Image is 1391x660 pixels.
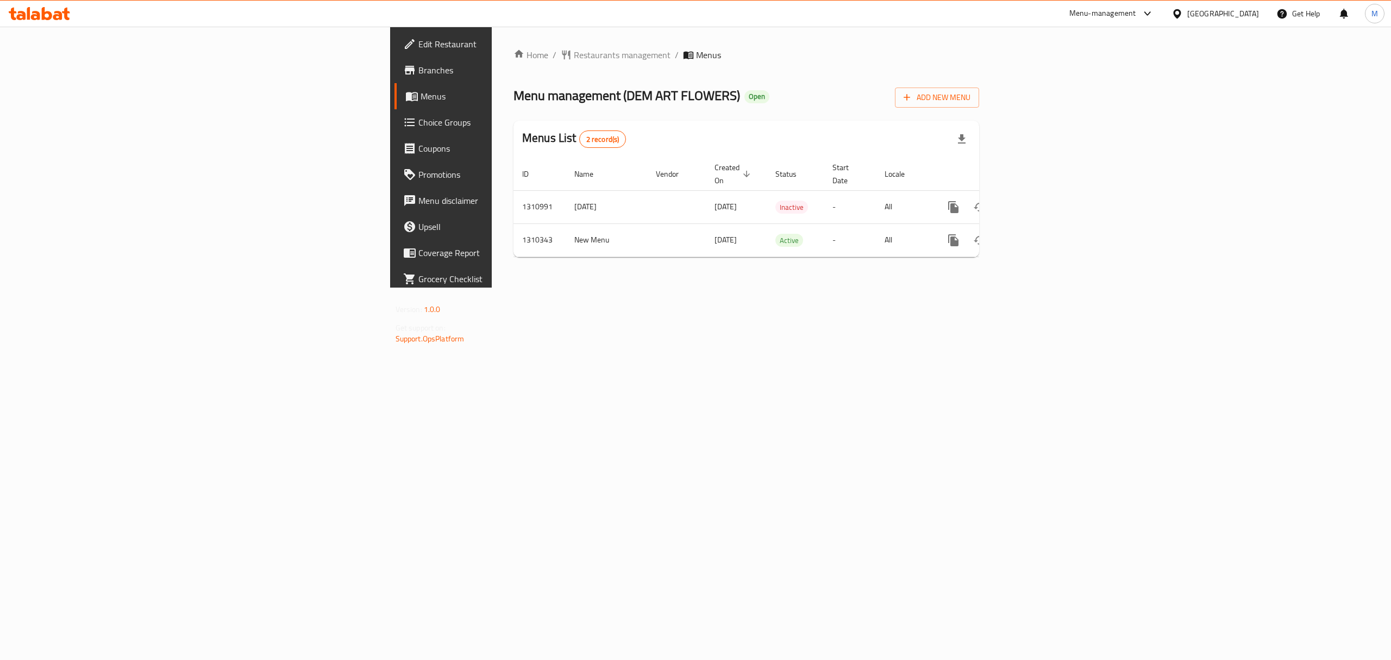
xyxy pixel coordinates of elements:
[574,167,607,180] span: Name
[418,168,614,181] span: Promotions
[394,188,623,214] a: Menu disclaimer
[522,167,543,180] span: ID
[941,227,967,253] button: more
[824,223,876,257] td: -
[396,302,422,316] span: Version:
[715,200,737,214] span: [DATE]
[696,48,721,61] span: Menus
[876,223,932,257] td: All
[513,158,1054,257] table: enhanced table
[513,83,740,108] span: Menu management ( DEM ART FLOWERS )
[394,161,623,188] a: Promotions
[579,130,626,148] div: Total records count
[418,246,614,259] span: Coverage Report
[418,64,614,77] span: Branches
[904,91,970,104] span: Add New Menu
[895,88,979,108] button: Add New Menu
[656,167,693,180] span: Vendor
[775,167,811,180] span: Status
[394,31,623,57] a: Edit Restaurant
[418,220,614,233] span: Upsell
[941,194,967,220] button: more
[418,142,614,155] span: Coupons
[394,83,623,109] a: Menus
[967,194,993,220] button: Change Status
[513,48,979,61] nav: breadcrumb
[932,158,1054,191] th: Actions
[424,302,441,316] span: 1.0.0
[744,92,769,101] span: Open
[744,90,769,103] div: Open
[394,214,623,240] a: Upsell
[394,240,623,266] a: Coverage Report
[394,266,623,292] a: Grocery Checklist
[967,227,993,253] button: Change Status
[580,134,626,145] span: 2 record(s)
[396,332,465,346] a: Support.OpsPlatform
[418,38,614,51] span: Edit Restaurant
[1371,8,1378,20] span: M
[775,234,803,247] span: Active
[421,90,614,103] span: Menus
[394,109,623,135] a: Choice Groups
[675,48,679,61] li: /
[949,126,975,152] div: Export file
[394,57,623,83] a: Branches
[876,190,932,223] td: All
[885,167,919,180] span: Locale
[824,190,876,223] td: -
[1069,7,1136,20] div: Menu-management
[715,161,754,187] span: Created On
[775,201,808,214] span: Inactive
[418,272,614,285] span: Grocery Checklist
[715,233,737,247] span: [DATE]
[522,130,626,148] h2: Menus List
[418,194,614,207] span: Menu disclaimer
[394,135,623,161] a: Coupons
[1187,8,1259,20] div: [GEOGRAPHIC_DATA]
[418,116,614,129] span: Choice Groups
[396,321,446,335] span: Get support on:
[832,161,863,187] span: Start Date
